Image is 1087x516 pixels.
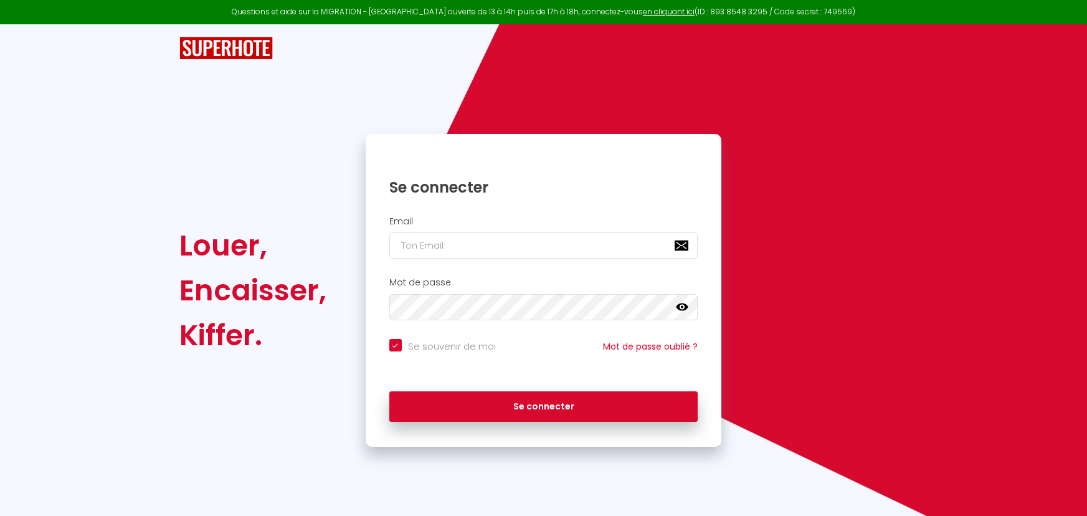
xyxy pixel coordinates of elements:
[179,223,326,268] div: Louer,
[603,340,698,353] a: Mot de passe oublié ?
[179,37,273,60] img: SuperHote logo
[389,178,698,197] h1: Se connecter
[179,268,326,313] div: Encaisser,
[389,391,698,423] button: Se connecter
[389,277,698,288] h2: Mot de passe
[643,6,695,17] a: en cliquant ici
[389,232,698,259] input: Ton Email
[389,216,698,227] h2: Email
[179,313,326,358] div: Kiffer.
